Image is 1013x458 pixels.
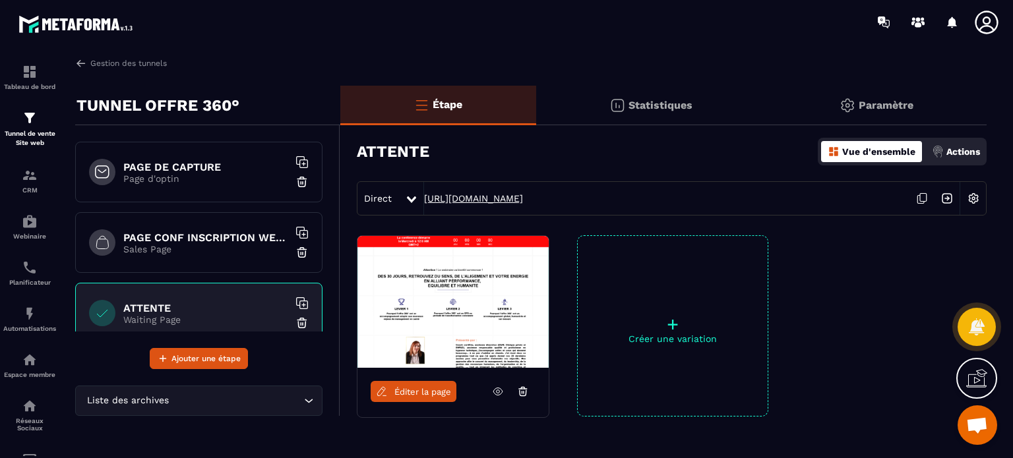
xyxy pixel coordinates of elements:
img: trash [295,246,309,259]
div: Ouvrir le chat [958,405,997,445]
a: schedulerschedulerPlanificateur [3,250,56,296]
a: formationformationTunnel de vente Site web [3,100,56,157]
p: Page d'optin [123,173,288,184]
img: social-network [22,398,38,414]
h3: ATTENTE [357,142,429,161]
a: social-networksocial-networkRéseaux Sociaux [3,388,56,442]
img: trash [295,175,309,188]
img: automations [22,214,38,229]
div: Search for option [75,386,322,416]
p: Tableau de bord [3,83,56,90]
a: Éditer la page [371,381,456,402]
img: trash [295,316,309,329]
a: automationsautomationsEspace membre [3,342,56,388]
p: Waiting Page [123,314,288,325]
p: Webinaire [3,233,56,240]
a: automationsautomationsAutomatisations [3,296,56,342]
img: actions.d6e523a2.png [932,146,944,157]
img: setting-w.858f3a88.svg [961,186,986,211]
img: scheduler [22,260,38,275]
p: TUNNEL OFFRE 360° [77,92,239,119]
p: Créer une variation [578,333,768,344]
p: Statistiques [629,99,692,111]
button: Ajouter une étape [150,348,248,369]
p: Paramètre [859,99,913,111]
p: + [578,315,768,333]
a: [URL][DOMAIN_NAME] [424,193,523,204]
img: image [357,236,549,368]
p: Sales Page [123,244,288,254]
p: Automatisations [3,325,56,332]
p: Étape [433,98,462,111]
a: formationformationTableau de bord [3,54,56,100]
p: Réseaux Sociaux [3,417,56,432]
span: Éditer la page [394,387,451,397]
p: Vue d'ensemble [842,146,915,157]
span: Liste des archives [84,393,171,408]
img: bars-o.4a397970.svg [414,97,429,113]
span: Direct [364,193,392,204]
a: automationsautomationsWebinaire [3,204,56,250]
a: Gestion des tunnels [75,57,167,69]
h6: PAGE DE CAPTURE [123,161,288,173]
p: Espace membre [3,371,56,378]
p: CRM [3,186,56,194]
img: logo [18,12,137,36]
span: Ajouter une étape [171,352,241,365]
a: formationformationCRM [3,157,56,204]
p: Tunnel de vente Site web [3,129,56,148]
img: formation [22,64,38,80]
p: Planificateur [3,279,56,286]
img: setting-gr.5f69749f.svg [840,98,855,113]
img: formation [22,167,38,183]
img: arrow [75,57,87,69]
img: stats.20deebd0.svg [609,98,625,113]
img: automations [22,352,38,368]
img: formation [22,110,38,126]
img: arrow-next.bcc2205e.svg [935,186,960,211]
h6: PAGE CONF INSCRIPTION WEBINAIRE [123,231,288,244]
img: automations [22,306,38,322]
p: Actions [946,146,980,157]
img: dashboard-orange.40269519.svg [828,146,840,157]
input: Search for option [171,393,301,408]
h6: ATTENTE [123,302,288,314]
